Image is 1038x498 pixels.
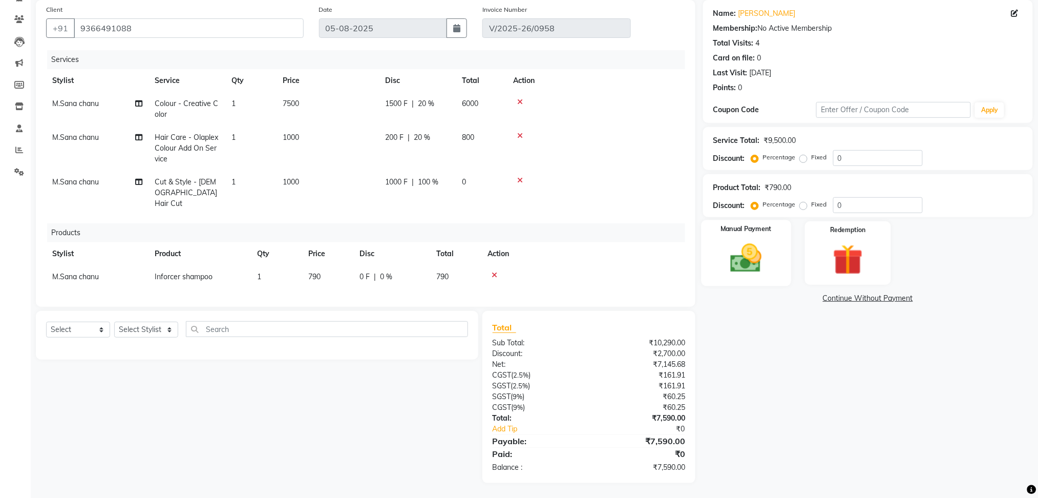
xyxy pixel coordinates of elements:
input: Search [186,321,468,337]
span: 9% [514,403,523,411]
div: ₹9,500.00 [764,135,796,146]
span: | [412,98,414,109]
div: Last Visit: [713,68,748,78]
span: Inforcer shampoo [155,272,213,281]
span: M.Sana chanu [52,133,99,142]
div: Membership: [713,23,758,34]
label: Percentage [763,200,796,209]
span: 2.5% [514,371,529,379]
label: Fixed [812,153,827,162]
th: Stylist [46,242,149,265]
span: 0 % [380,272,392,282]
th: Qty [225,69,277,92]
th: Qty [251,242,302,265]
label: Redemption [830,225,865,235]
span: Total [493,322,516,333]
span: 200 F [385,132,404,143]
span: 100 % [418,177,438,188]
span: Hair Care - Olaplex Colour Add On Service [155,133,218,163]
div: ₹161.91 [589,381,693,391]
label: Manual Payment [721,224,772,234]
span: SGST [493,381,511,390]
div: Total Visits: [713,38,754,49]
span: 1 [231,99,236,108]
div: Name: [713,8,736,19]
span: 20 % [414,132,430,143]
div: ( ) [485,391,589,402]
span: 1000 [283,133,299,142]
label: Fixed [812,200,827,209]
span: Colour - Creative Color [155,99,218,119]
span: 790 [436,272,449,281]
th: Product [149,242,251,265]
span: 800 [462,133,474,142]
span: 790 [308,272,321,281]
th: Service [149,69,225,92]
th: Action [507,69,685,92]
span: 1 [231,133,236,142]
th: Price [277,69,379,92]
a: Continue Without Payment [705,293,1031,304]
th: Action [481,242,685,265]
div: 0 [757,53,761,64]
div: ₹161.91 [589,370,693,381]
span: 1000 [283,177,299,186]
div: Points: [713,82,736,93]
span: 7500 [283,99,299,108]
span: 0 F [359,272,370,282]
div: [DATE] [750,68,772,78]
span: | [408,132,410,143]
span: M.Sana chanu [52,177,99,186]
div: ₹0 [606,424,693,434]
div: Paid: [485,448,589,460]
div: Coupon Code [713,105,816,115]
span: SGST [493,392,511,401]
span: CGST [493,370,512,380]
span: 6000 [462,99,478,108]
span: Cut & Style - [DEMOGRAPHIC_DATA] Hair Cut [155,177,217,208]
th: Total [456,69,507,92]
div: Services [47,50,693,69]
span: | [374,272,376,282]
div: Card on file: [713,53,755,64]
span: CGST [493,403,512,412]
div: 0 [738,82,743,93]
span: | [412,177,414,188]
div: Payable: [485,435,589,447]
div: Discount: [485,348,589,359]
div: ₹10,290.00 [589,338,693,348]
span: 20 % [418,98,434,109]
img: _gift.svg [823,241,873,279]
div: Service Total: [713,135,760,146]
div: ₹790.00 [765,182,792,193]
span: 9% [513,392,523,401]
div: Net: [485,359,589,370]
img: _cash.svg [721,240,772,277]
div: ₹7,590.00 [589,435,693,447]
div: ( ) [485,402,589,413]
div: ₹2,700.00 [589,348,693,359]
span: 1 [257,272,261,281]
a: Add Tip [485,424,606,434]
div: Balance : [485,462,589,473]
div: ₹7,590.00 [589,462,693,473]
span: 1 [231,177,236,186]
div: ₹7,145.68 [589,359,693,370]
span: 1500 F [385,98,408,109]
div: ( ) [485,370,589,381]
button: +91 [46,18,75,38]
span: 0 [462,177,466,186]
span: 1000 F [385,177,408,188]
div: ₹60.25 [589,402,693,413]
button: Apply [975,102,1004,118]
a: [PERSON_NAME] [738,8,796,19]
div: ₹60.25 [589,391,693,402]
div: ( ) [485,381,589,391]
div: Products [47,223,693,242]
input: Search by Name/Mobile/Email/Code [74,18,304,38]
div: Product Total: [713,182,761,193]
div: ₹7,590.00 [589,413,693,424]
span: M.Sana chanu [52,272,99,281]
input: Enter Offer / Coupon Code [816,102,971,118]
span: M.Sana chanu [52,99,99,108]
